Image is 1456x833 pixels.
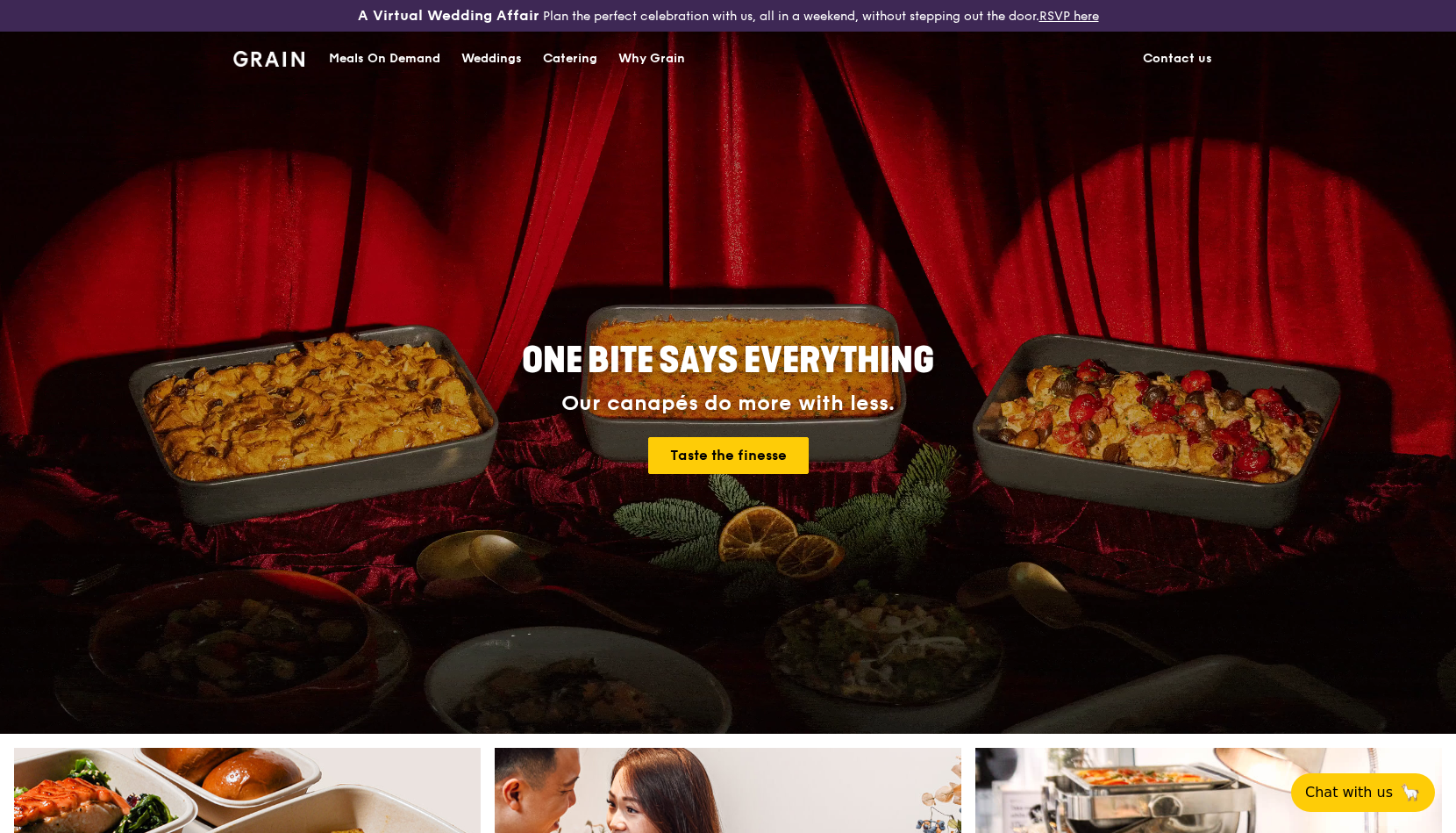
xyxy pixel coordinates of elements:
button: Chat with us🦙 [1291,773,1435,812]
div: Why Grain [618,32,685,85]
img: Grain [233,51,304,67]
a: GrainGrain [233,31,304,83]
span: Chat with us [1305,782,1393,803]
span: 🦙 [1400,782,1421,803]
h3: A Virtual Wedding Affair [358,7,539,25]
a: Why Grain [608,32,696,85]
a: Contact us [1132,32,1223,85]
div: Plan the perfect celebration with us, all in a weekend, without stepping out the door. [243,7,1214,25]
div: Weddings [461,32,522,85]
a: Catering [532,32,608,85]
span: ONE BITE SAYS EVERYTHING [522,340,934,382]
a: Weddings [451,32,532,85]
a: Taste the finesse [648,437,809,474]
div: Meals On Demand [329,32,440,85]
a: RSVP here [1039,9,1099,24]
div: Catering [543,32,597,85]
div: Our canapés do more with less. [412,391,1044,416]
